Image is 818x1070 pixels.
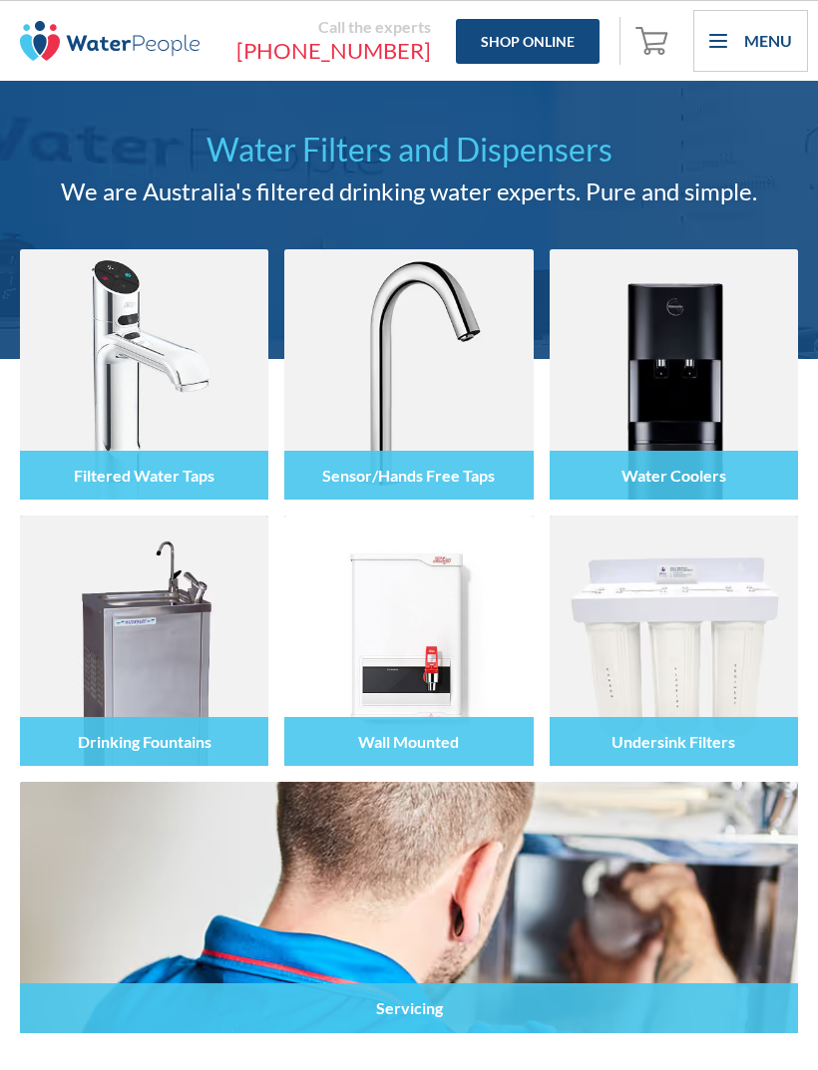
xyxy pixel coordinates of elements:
[635,24,673,56] img: shopping cart
[358,732,459,751] h4: Wall Mounted
[621,466,726,485] h4: Water Coolers
[630,17,678,65] a: Open empty cart
[693,10,808,72] div: menu
[20,782,798,1032] a: Servicing
[322,466,495,485] h4: Sensor/Hands Free Taps
[284,249,533,500] img: Sensor/Hands Free Taps
[284,516,533,766] img: Wall Mounted
[219,37,431,65] a: [PHONE_NUMBER]
[550,516,798,766] img: Undersink Filters
[612,732,735,751] h4: Undersink Filters
[78,732,211,751] h4: Drinking Fountains
[74,466,214,485] h4: Filtered Water Taps
[456,19,600,64] a: Shop Online
[376,998,443,1017] h4: Servicing
[744,29,792,53] div: Menu
[20,516,268,766] img: Drinking Fountains
[20,21,200,61] img: The Water People
[20,249,268,500] img: Filtered Water Taps
[219,17,431,37] div: Call the experts
[550,249,798,500] img: Water Coolers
